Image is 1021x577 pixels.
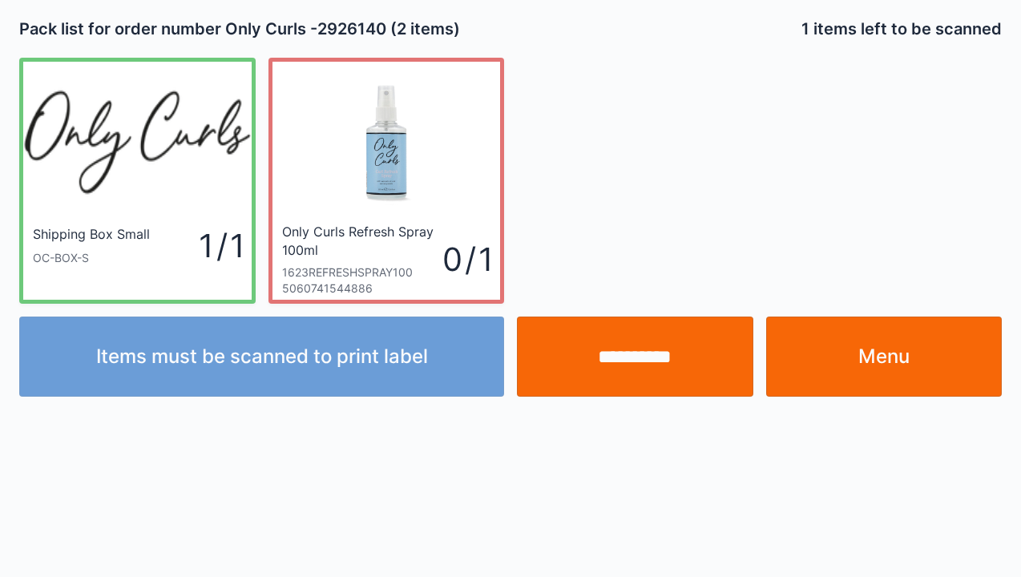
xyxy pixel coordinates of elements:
div: OC-BOX-S [33,250,154,266]
div: 0 / 1 [442,236,490,282]
a: Only Curls Refresh Spray 100ml1623REFRESHSPRAY10050607415448860 / 1 [268,58,505,304]
a: Shipping Box SmallOC-BOX-S1 / 1 [19,58,256,304]
div: Only Curls Refresh Spray 100ml [282,223,439,258]
div: 5060741544886 [282,280,443,297]
a: Menu [766,317,1003,397]
img: Refresh_Spray_-_100ml_1200x.jpg [312,68,460,216]
div: Shipping Box Small [33,225,150,244]
div: 1 / 1 [154,223,242,268]
h2: Pack list for order number Only Curls -2926140 (2 items) [19,18,504,40]
img: oc_200x.webp [23,68,252,216]
h2: 1 items left to be scanned [801,18,1002,40]
div: 1623REFRESHSPRAY100 [282,264,443,280]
